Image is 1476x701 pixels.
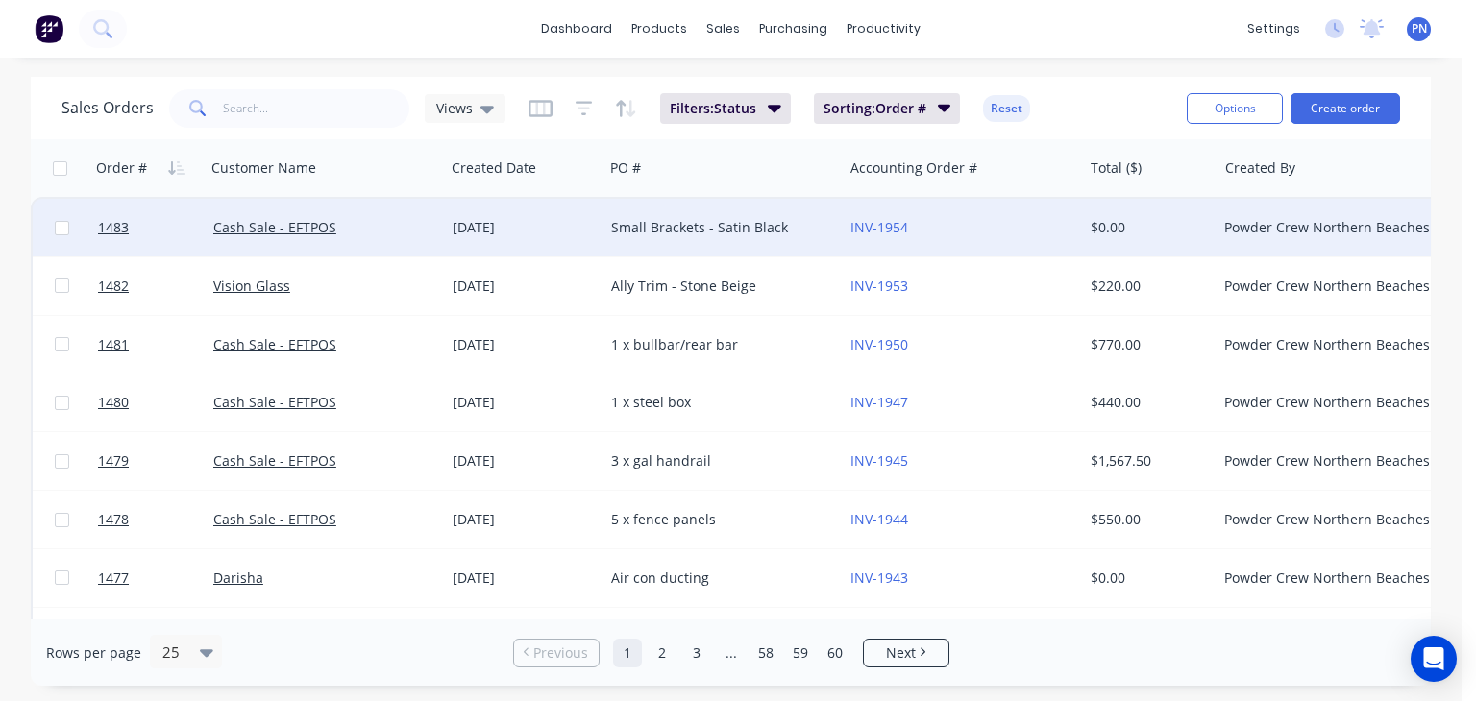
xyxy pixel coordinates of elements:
a: dashboard [531,14,622,43]
a: Page 3 [682,639,711,667]
span: 1480 [98,393,129,412]
span: Rows per page [46,643,141,663]
button: Sorting:Order # [814,93,961,124]
div: $0.00 [1091,218,1203,237]
a: INV-1943 [850,568,908,587]
a: Previous page [514,643,599,663]
div: Powder Crew Northern Beaches [1224,510,1438,529]
div: settings [1238,14,1310,43]
div: Customer Name [211,158,316,178]
a: 1476 [98,608,213,665]
span: Previous [533,643,588,663]
a: 1480 [98,374,213,431]
div: [DATE] [453,277,596,296]
a: Darisha [213,568,263,587]
a: INV-1945 [850,451,908,470]
input: Search... [223,89,410,128]
div: PO # [610,158,641,178]
a: 1479 [98,432,213,490]
a: Cash Sale - EFTPOS [213,510,336,528]
div: 5 x fence panels [611,510,824,529]
a: 1481 [98,316,213,374]
a: 1478 [98,491,213,548]
div: [DATE] [453,393,596,412]
a: INV-1950 [850,335,908,353]
div: Powder Crew Northern Beaches [1224,393,1438,412]
div: Small Brackets - Satin Black [611,218,824,237]
span: Filters: Status [670,99,756,118]
div: Powder Crew Northern Beaches [1224,335,1438,354]
div: [DATE] [453,510,596,529]
h1: Sales Orders [61,99,154,117]
ul: Pagination [505,639,957,667]
div: Order # [96,158,147,178]
div: Open Intercom Messenger [1411,636,1457,682]
img: Factory [35,14,63,43]
a: Vision Glass [213,277,290,295]
div: $440.00 [1091,393,1203,412]
button: Options [1187,93,1283,124]
span: 1478 [98,510,129,529]
a: Page 60 [821,639,849,667]
a: 1483 [98,199,213,256]
div: 1 x steel box [611,393,824,412]
div: Powder Crew Northern Beaches [1224,568,1438,588]
div: 3 x gal handrail [611,451,824,471]
div: Total ($) [1091,158,1142,178]
span: 1483 [98,218,129,237]
span: Next [886,643,916,663]
div: [DATE] [453,451,596,471]
div: productivity [837,14,930,43]
a: INV-1947 [850,393,908,411]
div: Powder Crew Northern Beaches [1224,277,1438,296]
span: Sorting: Order # [824,99,926,118]
div: Ally Trim - Stone Beige [611,277,824,296]
div: Powder Crew Northern Beaches [1224,451,1438,471]
a: Cash Sale - EFTPOS [213,218,336,236]
a: Next page [864,643,948,663]
a: 1477 [98,549,213,607]
div: $0.00 [1091,568,1203,588]
div: Created Date [452,158,536,178]
a: INV-1954 [850,218,908,236]
a: 1482 [98,257,213,315]
div: $550.00 [1091,510,1203,529]
div: $770.00 [1091,335,1203,354]
a: INV-1944 [850,510,908,528]
span: 1479 [98,451,129,471]
div: Powder Crew Northern Beaches [1224,218,1438,237]
a: Jump forward [717,639,746,667]
a: INV-1953 [850,277,908,295]
a: Page 59 [786,639,815,667]
div: Created By [1225,158,1295,178]
button: Create order [1291,93,1400,124]
div: [DATE] [453,218,596,237]
div: products [622,14,697,43]
span: Views [436,98,473,118]
a: Page 1 is your current page [613,639,642,667]
a: Cash Sale - EFTPOS [213,335,336,353]
div: $1,567.50 [1091,451,1203,471]
span: 1482 [98,277,129,296]
div: Air con ducting [611,568,824,588]
div: [DATE] [453,335,596,354]
span: 1477 [98,568,129,588]
button: Filters:Status [660,93,791,124]
div: 1 x bullbar/rear bar [611,335,824,354]
a: Cash Sale - EFTPOS [213,451,336,470]
a: Page 58 [751,639,780,667]
button: Reset [983,95,1030,122]
span: 1481 [98,335,129,354]
div: purchasing [750,14,837,43]
div: [DATE] [453,568,596,588]
div: sales [697,14,750,43]
span: PN [1412,20,1427,37]
a: Cash Sale - EFTPOS [213,393,336,411]
div: Accounting Order # [850,158,977,178]
div: $220.00 [1091,277,1203,296]
a: Page 2 [648,639,676,667]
